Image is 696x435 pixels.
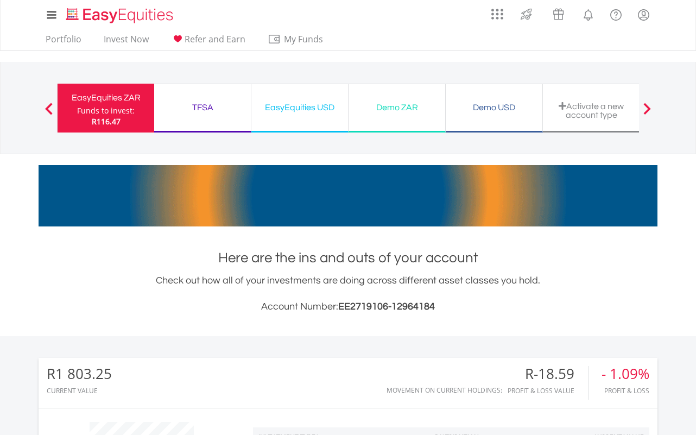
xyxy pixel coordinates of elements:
[62,3,178,24] a: Home page
[508,366,588,382] div: R-18.59
[387,387,502,394] div: Movement on Current Holdings:
[185,33,245,45] span: Refer and Earn
[549,102,633,119] div: Activate a new account type
[47,366,112,382] div: R1 803.25
[39,165,657,226] img: EasyMortage Promotion Banner
[47,387,112,394] div: CURRENT VALUE
[452,100,536,115] div: Demo USD
[268,32,339,46] span: My Funds
[355,100,439,115] div: Demo ZAR
[549,5,567,23] img: vouchers-v2.svg
[64,7,178,24] img: EasyEquities_Logo.png
[602,366,649,382] div: - 1.09%
[92,116,121,127] span: R116.47
[602,3,630,24] a: FAQ's and Support
[491,8,503,20] img: grid-menu-icon.svg
[41,34,86,51] a: Portfolio
[508,387,588,394] div: Profit & Loss Value
[167,34,250,51] a: Refer and Earn
[64,90,148,105] div: EasyEquities ZAR
[574,3,602,24] a: Notifications
[161,100,244,115] div: TFSA
[338,301,435,312] span: EE2719106-12964184
[39,248,657,268] h1: Here are the ins and outs of your account
[602,387,649,394] div: Profit & Loss
[630,3,657,27] a: My Profile
[258,100,341,115] div: EasyEquities USD
[39,273,657,314] div: Check out how all of your investments are doing across different asset classes you hold.
[542,3,574,23] a: Vouchers
[39,299,657,314] h3: Account Number:
[484,3,510,20] a: AppsGrid
[99,34,153,51] a: Invest Now
[77,105,135,116] div: Funds to invest:
[517,5,535,23] img: thrive-v2.svg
